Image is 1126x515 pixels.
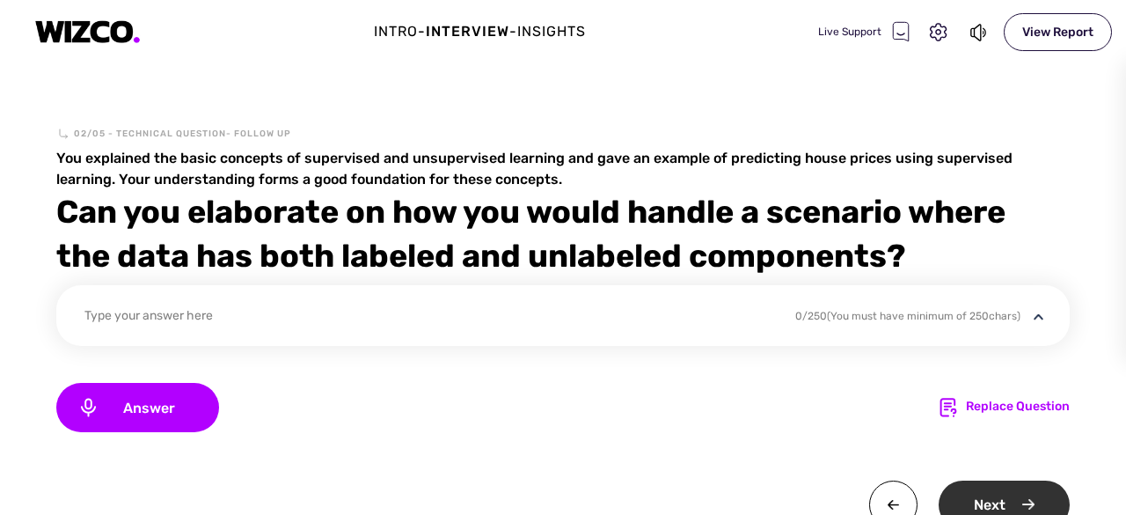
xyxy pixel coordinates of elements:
img: logo [35,20,141,44]
div: Replace Question [966,397,1070,418]
div: Intro [374,21,418,42]
div: - [418,21,426,42]
div: 02/05 - Technical Question- follow up [56,127,291,141]
div: 0 / 250 (You must have minimum of 250 chars) [795,308,1020,324]
div: - [509,21,517,42]
div: Insights [517,21,586,42]
div: Live Support [818,21,910,42]
div: Can you elaborate on how you would handle a scenario where the data has both labeled and unlabele... [56,190,1070,278]
div: Interview [426,21,509,42]
div: Type your answer here [84,306,772,330]
img: disclosure [1027,306,1049,328]
span: Answer [99,400,198,416]
div: View Report [1004,13,1112,51]
div: You explained the basic concepts of supervised and unsupervised learning and gave an example of p... [56,148,1070,190]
